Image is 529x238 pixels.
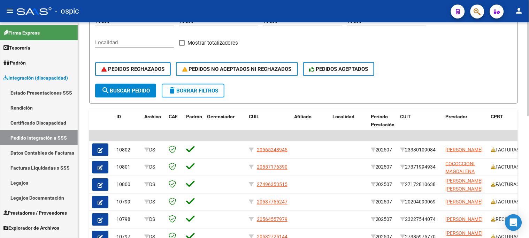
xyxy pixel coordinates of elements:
datatable-header-cell: ID [114,109,141,140]
div: 202507 [371,163,395,171]
span: - ospic [55,3,79,19]
div: 27172810638 [400,181,440,189]
span: CUIT [400,114,411,119]
span: PEDIDOS RECHAZADOS [101,66,164,72]
div: DS [144,181,163,189]
span: [PERSON_NAME] [446,217,483,222]
span: 20564557979 [257,217,287,222]
span: Período Prestación [371,114,395,127]
span: 27496353515 [257,182,287,187]
mat-icon: menu [6,7,14,15]
div: 10800 [116,181,139,189]
span: Padrón [3,59,26,67]
datatable-header-cell: Afiliado [291,109,330,140]
mat-icon: person [515,7,523,15]
button: Borrar Filtros [162,84,224,98]
div: 27371994934 [400,163,440,171]
div: 10798 [116,216,139,224]
div: 10802 [116,146,139,154]
div: 23330109084 [400,146,440,154]
span: Archivo [144,114,161,119]
button: Buscar Pedido [95,84,156,98]
span: CPBT [491,114,504,119]
div: 202507 [371,181,395,189]
datatable-header-cell: Archivo [141,109,166,140]
span: Firma Express [3,29,40,37]
div: 202507 [371,216,395,224]
span: Explorador de Archivos [3,224,59,232]
span: Gerenciador [207,114,235,119]
span: 20557176390 [257,164,287,170]
span: CAE [169,114,178,119]
datatable-header-cell: Gerenciador [204,109,246,140]
span: [PERSON_NAME] [PERSON_NAME] [446,178,483,192]
span: Localidad [332,114,354,119]
div: 202507 [371,146,395,154]
datatable-header-cell: Prestador [443,109,488,140]
div: 202507 [371,198,395,206]
button: PEDIDOS RECHAZADOS [95,62,171,76]
span: Tesorería [3,44,30,52]
mat-icon: delete [168,86,176,95]
datatable-header-cell: Padrón [183,109,204,140]
datatable-header-cell: Localidad [330,109,368,140]
span: [PERSON_NAME] [446,199,483,205]
div: 10799 [116,198,139,206]
div: Open Intercom Messenger [505,214,522,231]
span: Afiliado [294,114,312,119]
mat-icon: search [101,86,110,95]
datatable-header-cell: Período Prestación [368,109,398,140]
div: DS [144,146,163,154]
datatable-header-cell: CUIT [398,109,443,140]
span: Borrar Filtros [168,88,218,94]
span: Mostrar totalizadores [187,39,238,47]
span: Integración (discapacidad) [3,74,68,82]
span: CUIL [249,114,259,119]
span: Prestador [446,114,468,119]
datatable-header-cell: CAE [166,109,183,140]
span: Padrón [186,114,202,119]
span: COCOCCIONI MAGDALENA [446,161,475,174]
div: DS [144,198,163,206]
div: 10801 [116,163,139,171]
div: 23227544074 [400,216,440,224]
span: PEDIDOS ACEPTADOS [309,66,368,72]
span: Buscar Pedido [101,88,150,94]
span: [PERSON_NAME] [446,147,483,153]
button: PEDIDOS NO ACEPTADOS NI RECHAZADOS [176,62,298,76]
button: PEDIDOS ACEPTADOS [303,62,375,76]
datatable-header-cell: CUIL [246,109,291,140]
div: 20204090069 [400,198,440,206]
span: 20587755247 [257,199,287,205]
span: ID [116,114,121,119]
div: DS [144,216,163,224]
span: Prestadores / Proveedores [3,209,67,217]
span: PEDIDOS NO ACEPTADOS NI RECHAZADOS [182,66,292,72]
span: 20565248945 [257,147,287,153]
div: DS [144,163,163,171]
